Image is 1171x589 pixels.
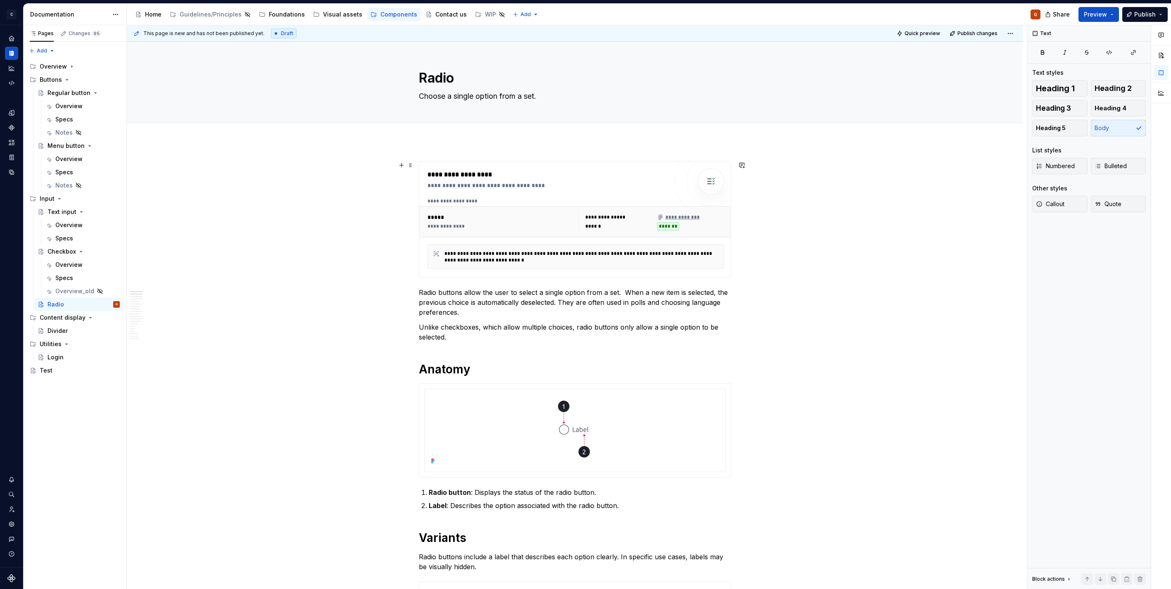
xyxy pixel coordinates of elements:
[5,166,18,179] a: Data sources
[5,532,18,546] button: Contact support
[26,192,123,205] div: Input
[48,89,90,97] div: Regular button
[34,324,123,337] a: Divider
[40,195,55,203] div: Input
[5,106,18,119] a: Design tokens
[55,128,73,137] div: Notes
[1091,100,1146,116] button: Heading 4
[5,47,18,60] a: Documentation
[1041,7,1075,22] button: Share
[1036,104,1071,112] span: Heading 3
[26,45,57,57] button: Add
[1095,84,1132,93] span: Heading 2
[55,261,83,269] div: Overview
[166,8,254,21] a: Guidelines/Principles
[419,362,731,377] h1: Anatomy
[42,179,123,192] a: Notes
[429,501,731,511] p: : Describes the option associated with the radio button.
[1134,10,1156,19] span: Publish
[5,121,18,134] div: Components
[55,155,83,163] div: Overview
[1091,80,1146,97] button: Heading 2
[1032,576,1065,582] div: Block actions
[1091,196,1146,212] button: Quote
[48,247,76,256] div: Checkbox
[1122,7,1168,22] button: Publish
[1095,200,1121,208] span: Quote
[429,488,471,496] strong: Radio button
[1036,200,1064,208] span: Callout
[5,503,18,516] a: Invite team
[5,151,18,164] div: Storybook stories
[48,327,68,335] div: Divider
[30,10,108,19] div: Documentation
[42,166,123,179] a: Specs
[429,487,731,497] p: : Displays the status of the radio button.
[422,8,470,21] a: Contact us
[520,11,531,18] span: Add
[34,351,123,364] a: Login
[1036,84,1075,93] span: Heading 1
[42,271,123,285] a: Specs
[485,10,496,19] div: WIP
[145,10,162,19] div: Home
[419,322,731,342] p: Unlike checkboxes, which allow multiple choices, radio buttons only allow a single option to be s...
[42,100,123,113] a: Overview
[48,208,76,216] div: Text input
[310,8,366,21] a: Visual assets
[42,232,123,245] a: Specs
[1034,11,1037,18] div: G
[42,218,123,232] a: Overview
[419,530,731,545] h1: Variants
[37,47,47,54] span: Add
[380,10,417,19] div: Components
[1032,100,1088,116] button: Heading 3
[1032,573,1072,585] div: Block actions
[1095,162,1127,170] span: Bulleted
[132,8,165,21] a: Home
[5,62,18,75] a: Analytics
[48,353,64,361] div: Login
[34,205,123,218] a: Text input
[180,10,242,19] div: Guidelines/Principles
[1095,104,1126,112] span: Heading 4
[269,10,305,19] div: Foundations
[40,366,52,375] div: Test
[1032,80,1088,97] button: Heading 1
[40,62,67,71] div: Overview
[367,8,420,21] a: Components
[55,168,73,176] div: Specs
[5,76,18,90] a: Code automation
[419,287,731,317] p: Radio buttons allow the user to select a single option from a set. When a new item is selected, t...
[40,76,62,84] div: Buttons
[5,32,18,45] div: Home
[1032,184,1067,192] div: Other styles
[7,9,17,19] div: C
[957,30,998,37] span: Publish changes
[48,300,64,309] div: Radio
[34,139,123,152] a: Menu button
[1036,124,1066,132] span: Heading 5
[1032,146,1062,154] div: List styles
[30,30,54,37] div: Pages
[5,488,18,501] button: Search ⌘K
[2,5,21,23] button: C
[472,8,508,21] a: WIP
[26,311,123,324] div: Content display
[510,9,541,20] button: Add
[1084,10,1107,19] span: Preview
[42,113,123,126] a: Specs
[26,364,123,377] a: Test
[55,221,83,229] div: Overview
[419,552,731,572] p: Radio buttons include a label that describes each option clearly. In specific use cases, labels m...
[417,90,729,103] textarea: Choose a single option from a set.
[92,30,101,37] span: 95
[132,6,508,23] div: Page tree
[1078,7,1119,22] button: Preview
[26,73,123,86] div: Buttons
[5,136,18,149] div: Assets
